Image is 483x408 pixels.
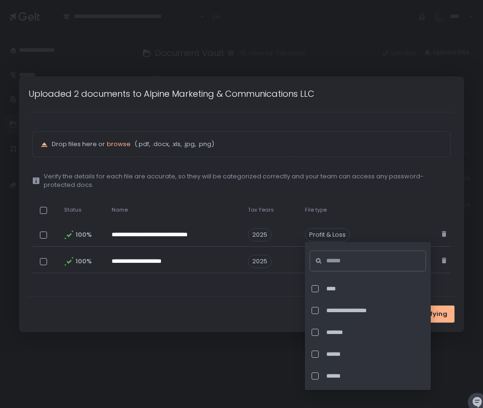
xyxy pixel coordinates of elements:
[76,257,91,266] span: 100%
[305,228,350,241] div: Profit & Loss
[248,255,272,268] span: 2025
[52,140,443,148] p: Drop files here or
[64,206,82,213] span: Status
[28,87,314,100] h1: Uploaded 2 documents to Alpine Marketing & Communications LLC
[107,140,131,148] button: browse
[248,228,272,241] span: 2025
[44,172,451,189] span: Verify the details for each file are accurate, so they will be categorized correctly and your tea...
[248,206,274,213] span: Tax Years
[76,231,91,239] span: 100%
[305,206,327,213] span: File type
[112,206,128,213] span: Name
[133,140,214,148] span: (.pdf, .docx, .xls, .jpg, .png)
